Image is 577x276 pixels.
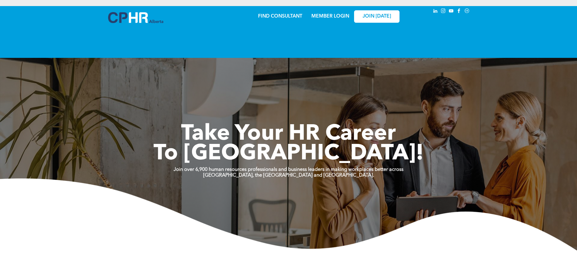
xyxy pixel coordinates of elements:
[456,8,463,16] a: facebook
[181,123,396,145] span: Take Your HR Career
[311,14,349,19] a: MEMBER LOGIN
[154,143,424,165] span: To [GEOGRAPHIC_DATA]!
[464,8,470,16] a: Social network
[174,167,403,172] strong: Join over 6,900 human resources professionals and business leaders in making workplaces better ac...
[354,10,400,23] a: JOIN [DATE]
[448,8,455,16] a: youtube
[440,8,447,16] a: instagram
[258,14,302,19] a: FIND CONSULTANT
[432,8,439,16] a: linkedin
[363,14,391,19] span: JOIN [DATE]
[203,173,374,178] strong: [GEOGRAPHIC_DATA], the [GEOGRAPHIC_DATA] and [GEOGRAPHIC_DATA].
[108,12,163,23] img: A blue and white logo for cp alberta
